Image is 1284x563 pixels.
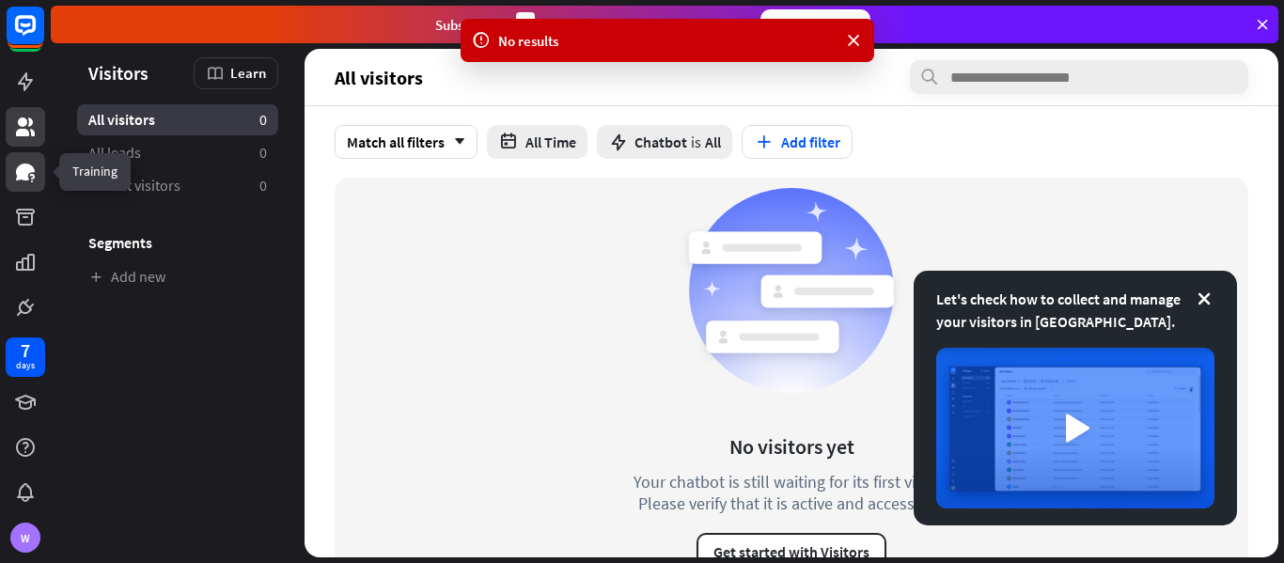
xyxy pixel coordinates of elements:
span: All visitors [88,110,155,130]
h3: Segments [77,233,278,252]
span: All leads [88,143,141,163]
button: All Time [487,125,587,159]
div: No results [498,31,837,51]
span: Recent visitors [88,176,180,195]
aside: 0 [259,143,267,163]
button: Add filter [742,125,853,159]
a: All leads 0 [77,137,278,168]
span: Chatbot [634,133,687,151]
aside: 0 [259,110,267,130]
div: No visitors yet [729,433,854,460]
span: All visitors [335,67,423,88]
div: 7 [21,342,30,359]
div: Subscribe now [760,9,870,39]
a: 7 days [6,337,45,377]
span: Learn [230,64,266,82]
a: Recent visitors 0 [77,170,278,201]
span: Visitors [88,62,149,84]
div: Match all filters [335,125,478,159]
button: Open LiveChat chat widget [15,8,71,64]
span: All [705,133,721,151]
div: Your chatbot is still waiting for its first visitor. Please verify that it is active and accessible. [599,471,984,514]
div: 3 [516,12,535,38]
i: arrow_down [445,136,465,148]
img: image [936,348,1214,508]
div: W [10,523,40,553]
span: is [691,133,701,151]
div: Subscribe in days to get your first month for $1 [435,12,745,38]
div: Let's check how to collect and manage your visitors in [GEOGRAPHIC_DATA]. [936,288,1214,333]
aside: 0 [259,176,267,195]
div: days [16,359,35,372]
a: Add new [77,261,278,292]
